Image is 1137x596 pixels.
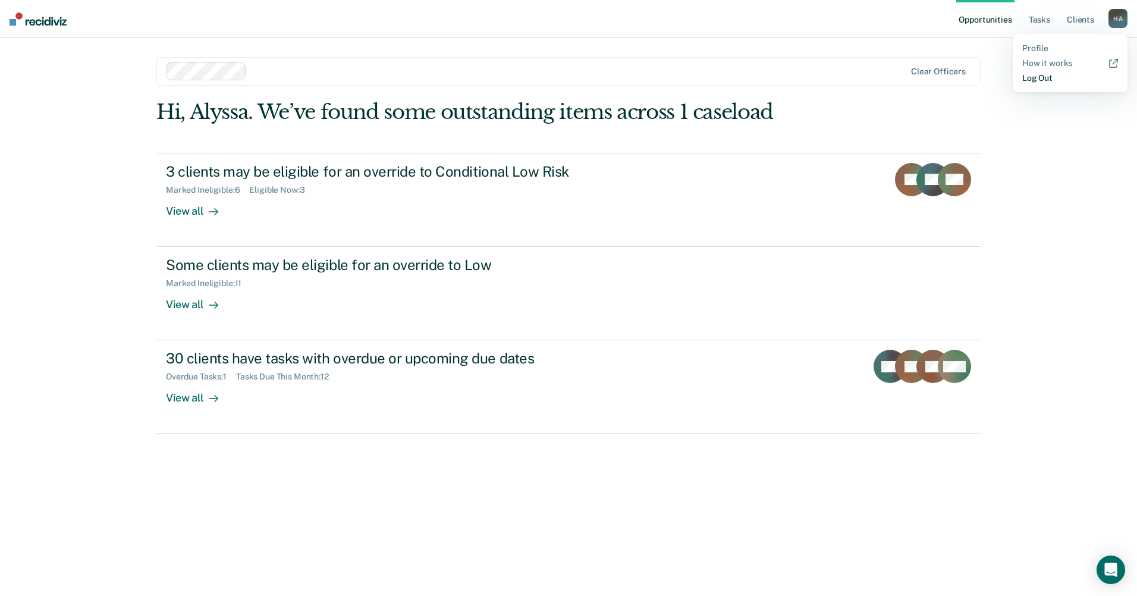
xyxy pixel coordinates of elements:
div: View all [166,195,233,218]
a: Log Out [1022,73,1118,83]
div: Marked Ineligible : 11 [166,278,251,288]
div: Open Intercom Messenger [1097,556,1125,584]
a: 30 clients have tasks with overdue or upcoming due datesOverdue Tasks:1Tasks Due This Month:12Vie... [156,340,981,434]
a: How it works [1022,58,1118,68]
div: Overdue Tasks : 1 [166,372,236,382]
div: View all [166,382,233,405]
button: HA [1108,9,1127,28]
div: Marked Ineligible : 6 [166,185,249,195]
img: Recidiviz [10,12,67,26]
a: Profile [1022,43,1118,54]
div: H A [1108,9,1127,28]
div: Some clients may be eligible for an override to Low [166,256,583,274]
div: View all [166,288,233,312]
div: 30 clients have tasks with overdue or upcoming due dates [166,350,583,367]
div: Clear officers [911,67,966,77]
div: Tasks Due This Month : 12 [236,372,338,382]
div: Hi, Alyssa. We’ve found some outstanding items across 1 caseload [156,100,816,124]
div: 3 clients may be eligible for an override to Conditional Low Risk [166,163,583,180]
a: Some clients may be eligible for an override to LowMarked Ineligible:11View all [156,247,981,340]
a: 3 clients may be eligible for an override to Conditional Low RiskMarked Ineligible:6Eligible Now:... [156,153,981,247]
div: Eligible Now : 3 [249,185,314,195]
